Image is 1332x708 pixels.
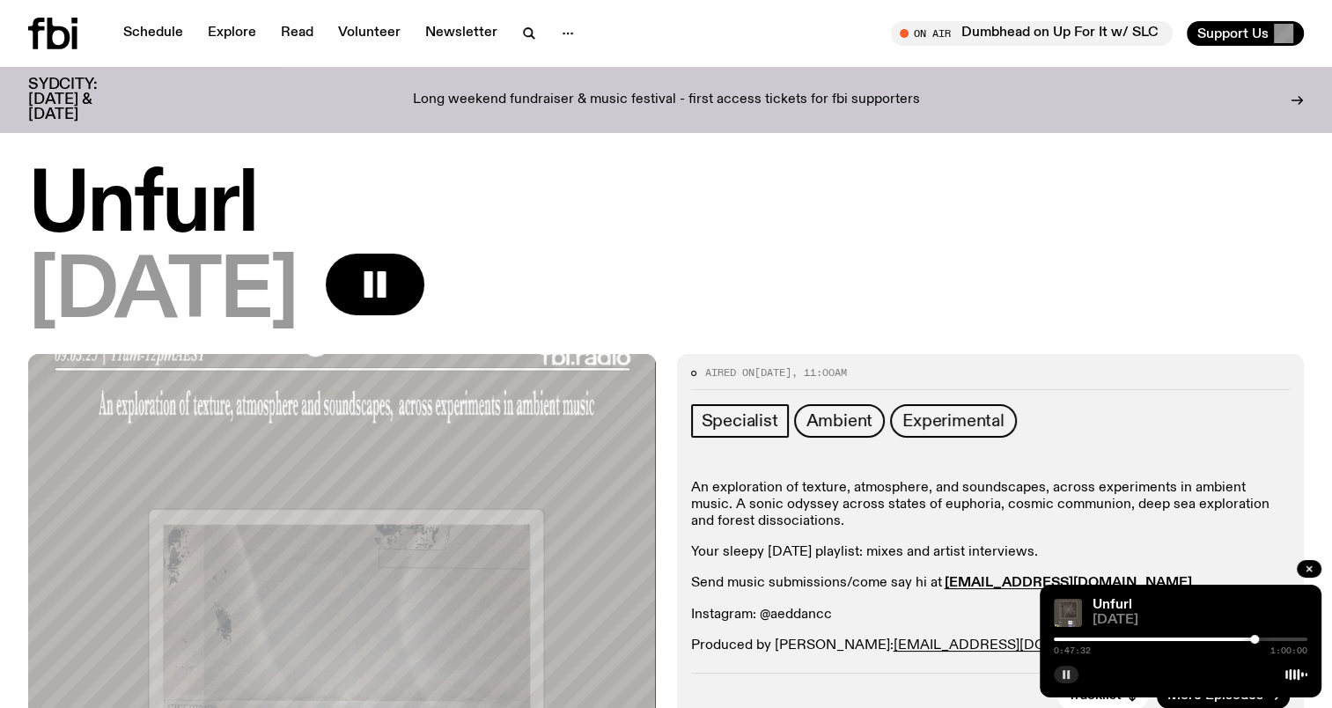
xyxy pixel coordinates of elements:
[1054,646,1091,655] span: 0:47:32
[1270,646,1307,655] span: 1:00:00
[1187,21,1304,46] button: Support Us
[1093,614,1307,627] span: [DATE]
[28,167,1304,247] h1: Unfurl
[691,480,1291,531] p: An exploration of texture, atmosphere, and soundscapes, across experiments in ambient music. A so...
[415,21,508,46] a: Newsletter
[890,404,1017,438] a: Experimental
[327,21,411,46] a: Volunteer
[691,638,1291,654] p: Produced by [PERSON_NAME]:
[28,77,141,122] h3: SYDCITY: [DATE] & [DATE]
[413,92,920,108] p: Long weekend fundraiser & music festival - first access tickets for fbi supporters
[1197,26,1269,41] span: Support Us
[197,21,267,46] a: Explore
[1093,598,1132,612] a: Unfurl
[113,21,194,46] a: Schedule
[702,411,778,431] span: Specialist
[894,638,1136,653] a: [EMAIL_ADDRESS][DOMAIN_NAME]
[791,365,847,380] span: , 11:00am
[28,254,298,333] span: [DATE]
[691,544,1291,561] p: Your sleepy [DATE] playlist: mixes and artist interviews.
[270,21,324,46] a: Read
[691,607,1291,623] p: Instagram: @aeddancc
[705,365,754,380] span: Aired on
[691,575,1291,592] p: Send music submissions/come say hi at
[691,404,789,438] a: Specialist
[806,411,873,431] span: Ambient
[754,365,791,380] span: [DATE]
[945,576,1192,590] a: [EMAIL_ADDRESS][DOMAIN_NAME]
[794,404,886,438] a: Ambient
[902,411,1005,431] span: Experimental
[891,21,1173,46] button: On AirDumbhead on Up For It w/ SLC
